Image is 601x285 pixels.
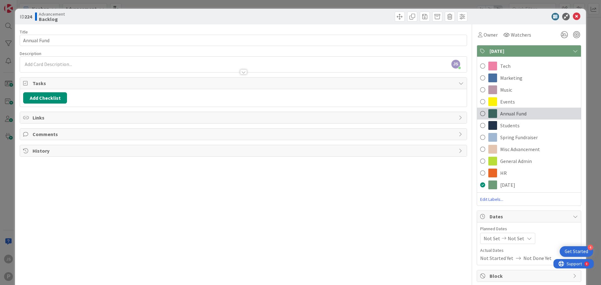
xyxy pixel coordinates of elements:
[20,51,41,56] span: Description
[39,12,65,17] span: Advancement
[33,79,455,87] span: Tasks
[500,98,515,105] span: Events
[33,147,455,155] span: History
[39,17,65,22] b: Backlog
[23,92,67,104] button: Add Checklist
[490,47,570,55] span: [DATE]
[490,272,570,280] span: Block
[500,110,527,117] span: Annual Fund
[33,130,455,138] span: Comments
[477,196,581,202] span: Edit Labels...
[500,169,507,177] span: HR
[508,235,524,242] span: Not Set
[480,226,578,232] span: Planned Dates
[20,29,28,35] label: Title
[484,31,498,38] span: Owner
[500,145,540,153] span: Misc Advancement
[560,246,593,257] div: Open Get Started checklist, remaining modules: 4
[13,1,28,8] span: Support
[500,157,532,165] span: General Admin
[500,74,522,82] span: Marketing
[500,181,515,189] span: [DATE]
[451,60,460,69] span: JS
[588,245,593,250] div: 4
[511,31,531,38] span: Watchers
[523,254,552,262] span: Not Done Yet
[484,235,500,242] span: Not Set
[490,213,570,220] span: Dates
[565,248,588,255] div: Get Started
[33,3,34,8] div: 8
[480,254,513,262] span: Not Started Yet
[500,86,512,94] span: Music
[500,134,538,141] span: Spring Fundraiser
[480,247,578,254] span: Actual Dates
[20,13,32,20] span: ID
[500,62,511,70] span: Tech
[33,114,455,121] span: Links
[500,122,520,129] span: Students
[24,13,32,20] b: 224
[20,35,467,46] input: type card name here...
